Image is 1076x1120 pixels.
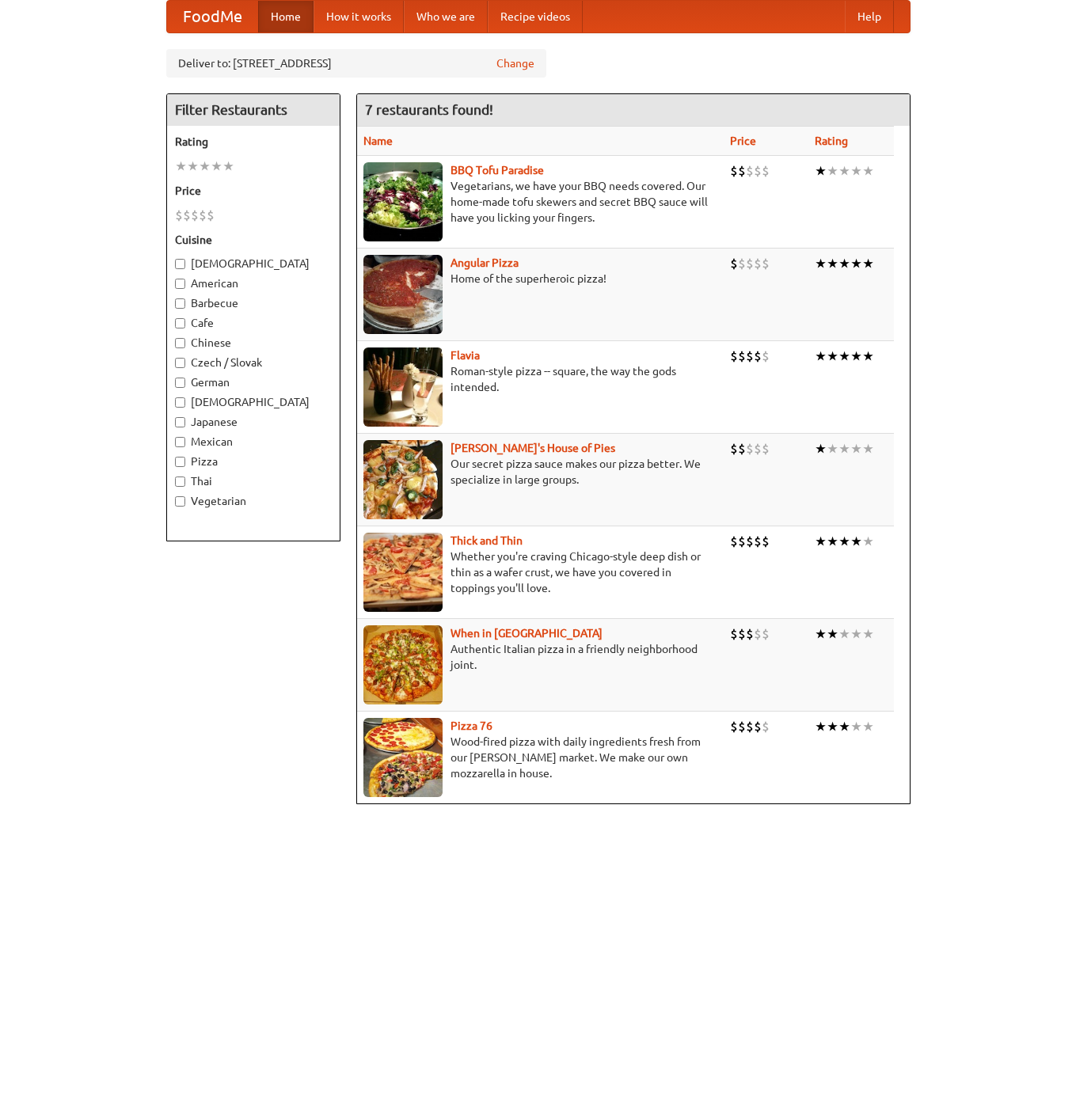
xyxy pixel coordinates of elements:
[488,1,583,32] a: Recipe videos
[363,734,718,781] p: Wood-fired pizza with daily ingredients fresh from our [PERSON_NAME] market. We make our own mozz...
[762,347,770,365] li: $
[738,533,746,550] li: $
[451,256,519,269] a: Angular Pizza
[363,162,443,241] img: tofuparadise.jpg
[175,315,332,331] label: Cafe
[451,719,492,732] a: Pizza 76
[827,625,838,643] li: ★
[175,275,332,291] label: American
[363,549,718,596] p: Whether you're craving Chicago-style deep dish or thin as a wafer crust, we have you covered in t...
[862,718,874,735] li: ★
[838,255,850,272] li: ★
[175,358,185,368] input: Czech / Slovak
[862,255,874,272] li: ★
[222,158,234,175] li: ★
[746,440,754,457] li: $
[838,440,850,457] li: ★
[862,440,874,457] li: ★
[199,207,207,224] li: $
[175,318,185,328] input: Cafe
[845,1,894,32] a: Help
[451,442,615,454] b: [PERSON_NAME]'s House of Pies
[363,456,718,488] p: Our secret pizza sauce makes our pizza better. We specialize in large groups.
[496,55,534,71] a: Change
[850,718,862,735] li: ★
[862,533,874,550] li: ★
[730,162,738,180] li: $
[258,1,314,32] a: Home
[827,347,838,365] li: ★
[175,256,332,271] label: [DEMOGRAPHIC_DATA]
[762,162,770,180] li: $
[730,440,738,457] li: $
[746,347,754,365] li: $
[175,496,185,507] input: Vegetarian
[838,347,850,365] li: ★
[862,162,874,180] li: ★
[754,255,762,272] li: $
[175,417,185,427] input: Japanese
[363,135,393,147] a: Name
[175,437,185,447] input: Mexican
[754,533,762,550] li: $
[815,162,827,180] li: ★
[404,1,488,32] a: Who we are
[363,440,443,519] img: luigis.jpg
[314,1,404,32] a: How it works
[175,434,332,450] label: Mexican
[815,625,827,643] li: ★
[730,347,738,365] li: $
[363,641,718,673] p: Authentic Italian pizza in a friendly neighborhood joint.
[762,533,770,550] li: $
[175,279,185,289] input: American
[191,207,199,224] li: $
[175,457,185,467] input: Pizza
[175,158,187,175] li: ★
[175,378,185,388] input: German
[754,718,762,735] li: $
[754,625,762,643] li: $
[175,207,183,224] li: $
[175,232,332,248] h5: Cuisine
[838,162,850,180] li: ★
[175,355,332,370] label: Czech / Slovak
[175,374,332,390] label: German
[827,440,838,457] li: ★
[167,1,258,32] a: FoodMe
[815,718,827,735] li: ★
[815,440,827,457] li: ★
[451,164,544,177] a: BBQ Tofu Paradise
[175,476,185,487] input: Thai
[738,347,746,365] li: $
[838,533,850,550] li: ★
[815,347,827,365] li: ★
[363,625,443,704] img: wheninrome.jpg
[827,255,838,272] li: ★
[175,295,332,311] label: Barbecue
[738,718,746,735] li: $
[175,397,185,408] input: [DEMOGRAPHIC_DATA]
[850,347,862,365] li: ★
[365,102,493,117] ng-pluralize: 7 restaurants found!
[754,162,762,180] li: $
[815,533,827,550] li: ★
[746,162,754,180] li: $
[363,718,443,797] img: pizza76.jpg
[730,255,738,272] li: $
[451,627,603,640] a: When in [GEOGRAPHIC_DATA]
[827,533,838,550] li: ★
[762,255,770,272] li: $
[451,534,523,547] a: Thick and Thin
[738,625,746,643] li: $
[850,162,862,180] li: ★
[175,454,332,469] label: Pizza
[175,259,185,269] input: [DEMOGRAPHIC_DATA]
[363,178,718,226] p: Vegetarians, we have your BBQ needs covered. Our home-made tofu skewers and secret BBQ sauce will...
[850,625,862,643] li: ★
[746,255,754,272] li: $
[730,625,738,643] li: $
[838,625,850,643] li: ★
